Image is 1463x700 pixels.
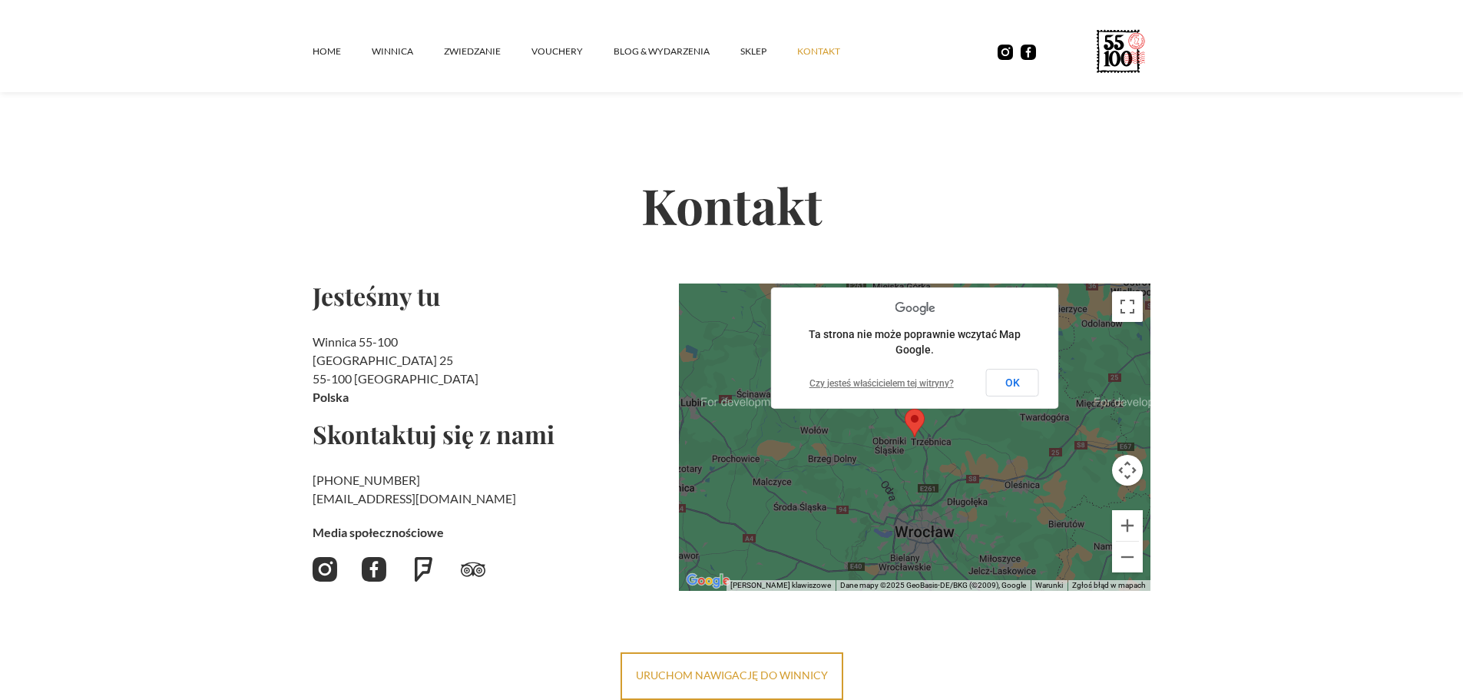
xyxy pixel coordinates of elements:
[905,409,925,437] div: Map pin
[313,491,516,506] a: [EMAIL_ADDRESS][DOMAIN_NAME]
[621,652,843,700] a: uruchom nawigację do winnicy
[313,525,444,539] strong: Media społecznościowe
[1035,581,1063,589] a: Warunki (otwiera się w nowej karcie)
[1112,455,1143,486] button: Sterowanie kamerą na mapie
[313,390,349,404] strong: Polska
[683,571,733,591] a: Pokaż ten obszar w Mapach Google (otwiera się w nowym oknie)
[531,28,614,75] a: vouchery
[740,28,797,75] a: SKLEP
[313,126,1151,284] h2: Kontakt
[1112,510,1143,541] button: Powiększ
[614,28,740,75] a: Blog & Wydarzenia
[1112,542,1143,572] button: Pomniejsz
[313,284,667,308] h2: Jesteśmy tu
[730,580,831,591] button: Skróty klawiszowe
[986,369,1039,396] button: OK
[1072,581,1146,589] a: Zgłoś błąd w mapach
[1112,291,1143,322] button: Włącz widok pełnoekranowy
[372,28,444,75] a: winnica
[313,28,372,75] a: Home
[444,28,531,75] a: ZWIEDZANIE
[313,422,667,446] h2: Skontaktuj się z nami
[797,28,871,75] a: kontakt
[809,328,1021,356] span: Ta strona nie może poprawnie wczytać Map Google.
[809,378,954,389] a: Czy jesteś właścicielem tej witryny?
[313,471,667,508] h2: ‍
[313,473,420,487] a: [PHONE_NUMBER]
[840,581,1026,589] span: Dane mapy ©2025 GeoBasis-DE/BKG (©2009), Google
[313,333,667,406] h2: Winnica 55-100 [GEOGRAPHIC_DATA] 25 55-100 [GEOGRAPHIC_DATA]
[683,571,733,591] img: Google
